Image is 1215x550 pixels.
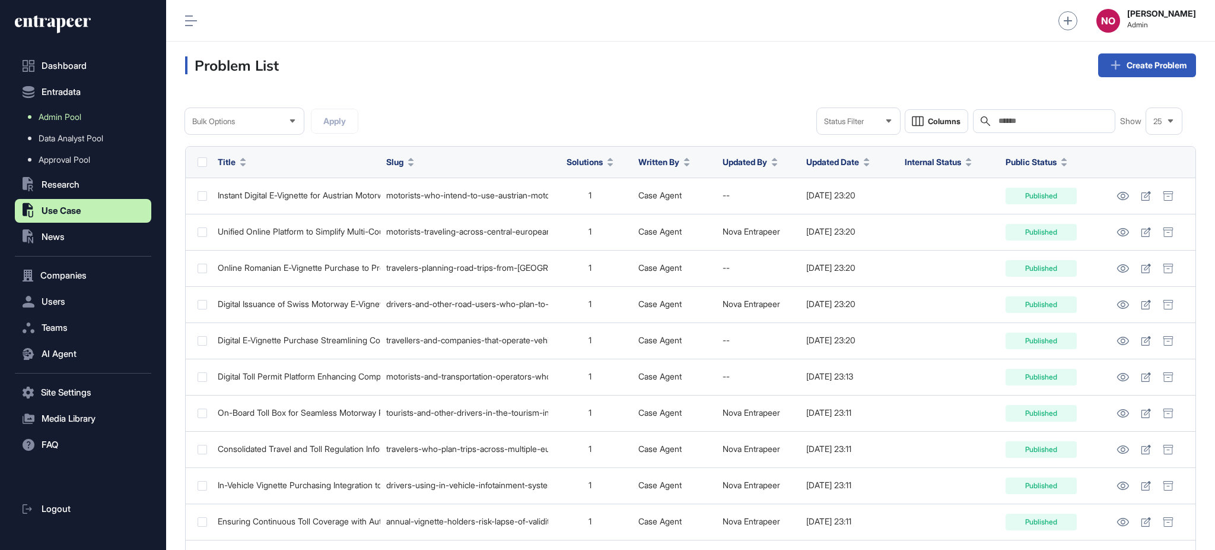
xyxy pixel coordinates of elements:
a: Dashboard [15,54,151,78]
span: -- [723,335,730,345]
a: Nova Entrapeer [723,299,780,309]
span: Logout [42,504,71,514]
span: 1 [589,407,591,418]
span: Media Library [42,414,96,423]
button: News [15,225,151,249]
button: NO [1096,9,1120,33]
button: AI Agent [15,342,151,366]
button: Site Settings [15,381,151,404]
div: Ensuring Continuous Toll Coverage with Automatic Renewal to Prevent Validity Lapses and Penalties [218,517,374,526]
div: Unified Online Platform to Simplify Multi-Country E-Vignette Compliance and Reduce Travel Disrupt... [218,227,374,236]
a: Approval Pool [21,149,151,170]
div: drivers-and-other-road-users-who-plan-to-use-swiss-motorways-face-a-mandatory-legal-requirement-t... [386,299,543,309]
span: 1 [589,516,591,526]
h3: Problem List [185,56,279,74]
a: Case Agent [638,190,682,200]
a: Create Problem [1098,53,1196,77]
div: motorists-and-transportation-operators-who-must-use-tolled-motorways-face-several-operational-and... [386,372,543,381]
div: Instant Digital E-Vignette for Austrian Motorways Enhancing Compliance and Operational Efficiency [218,191,374,200]
div: [DATE] 23:20 [806,227,892,236]
span: Public Status [1006,156,1057,168]
button: Teams [15,316,151,340]
span: Status Filter [824,117,864,126]
span: Written By [638,156,679,168]
span: 1 [589,480,591,490]
a: Case Agent [638,444,682,454]
span: Admin [1127,21,1196,29]
span: Approval Pool [39,155,90,165]
div: Published [1006,296,1077,313]
span: Dashboard [42,61,87,71]
button: Entradata [15,80,151,104]
span: 25 [1153,117,1162,126]
div: Published [1006,188,1077,204]
strong: [PERSON_NAME] [1127,9,1196,18]
div: travelers-who-plan-trips-across-multiple-european-countries-face-fragmented-and-frequently-changi... [386,444,543,454]
a: Nova Entrapeer [723,407,780,418]
div: Published [1006,260,1077,277]
a: Case Agent [638,226,682,236]
div: Published [1006,224,1077,241]
div: [DATE] 23:11 [806,444,892,454]
div: travelers-planning-road-trips-from-[GEOGRAPHIC_DATA]-to-destinations-across-[GEOGRAPHIC_DATA]-fac... [386,263,543,273]
button: Slug [386,156,414,168]
a: Data Analyst Pool [21,128,151,149]
a: Case Agent [638,407,682,418]
div: In-Vehicle Vignette Purchasing Integration to Minimize Distractions and Support Continuous Travel [218,481,374,490]
span: 1 [589,335,591,345]
a: Case Agent [638,263,682,273]
span: Updated Date [806,156,859,168]
button: FAQ [15,433,151,457]
span: 1 [589,444,591,454]
button: Internal Status [905,156,972,168]
div: Published [1006,478,1077,494]
span: Internal Status [905,156,961,168]
div: tourists-and-other-drivers-in-the-tourism-industry-who-drive-in-[GEOGRAPHIC_DATA]-face-uncertaint... [386,408,543,418]
a: Nova Entrapeer [723,480,780,490]
div: [DATE] 23:11 [806,517,892,526]
span: 1 [589,299,591,309]
div: [DATE] 23:20 [806,299,892,309]
a: Case Agent [638,299,682,309]
a: Case Agent [638,371,682,381]
div: Published [1006,369,1077,385]
span: 1 [589,190,591,200]
button: Columns [905,109,968,133]
span: Entradata [42,87,81,97]
span: Site Settings [41,388,91,397]
div: Online Romanian E-Vignette Purchase to Prevent Travel Delays and Regulatory Penalties for Cross-B... [218,263,374,273]
div: travellers-and-companies-that-operate-vehicles-on-[GEOGRAPHIC_DATA]-motorways-must-possess-a-vali... [386,336,543,345]
span: Admin Pool [39,112,81,122]
span: -- [723,190,730,200]
button: Companies [15,264,151,287]
span: -- [723,371,730,381]
div: Digital Issuance of Swiss Motorway E-Vignettes to Ensure Legal Compliance and Support Network Sus... [218,299,374,309]
div: drivers-using-in-vehicle-infotainment-systems-cannot-always-access-toll-or-vignette-purchasing-fu... [386,481,543,490]
div: On-Board Toll Box for Seamless Motorway Passage and Automated Payment in Complex Toll Environments [218,408,374,418]
div: [DATE] 23:11 [806,481,892,490]
span: Companies [40,271,87,280]
div: annual-vignette-holders-risk-lapse-of-validity-due-to-oversight-or-administrative-delays-failure-... [386,517,543,526]
a: Admin Pool [21,106,151,128]
span: Solutions [567,156,603,168]
span: Teams [42,323,68,333]
button: Updated Date [806,156,870,168]
span: Bulk Options [192,117,235,126]
div: [DATE] 23:13 [806,372,892,381]
span: -- [723,263,730,273]
div: motorists-traveling-across-central-european-countries-face-fragmented-and-mandatory-electronic-vi... [386,227,543,236]
span: 1 [589,371,591,381]
span: AI Agent [42,349,77,359]
a: Case Agent [638,516,682,526]
span: Research [42,180,79,189]
button: Public Status [1006,156,1067,168]
div: Digital E-Vignette Purchase Streamlining Compliance and Reducing Penalties on Hungarian Motorways [218,336,374,345]
button: Media Library [15,407,151,431]
span: 1 [589,263,591,273]
span: 1 [589,226,591,236]
span: Updated By [723,156,767,168]
span: Users [42,297,65,306]
a: Nova Entrapeer [723,444,780,454]
span: News [42,232,65,242]
button: Research [15,173,151,197]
